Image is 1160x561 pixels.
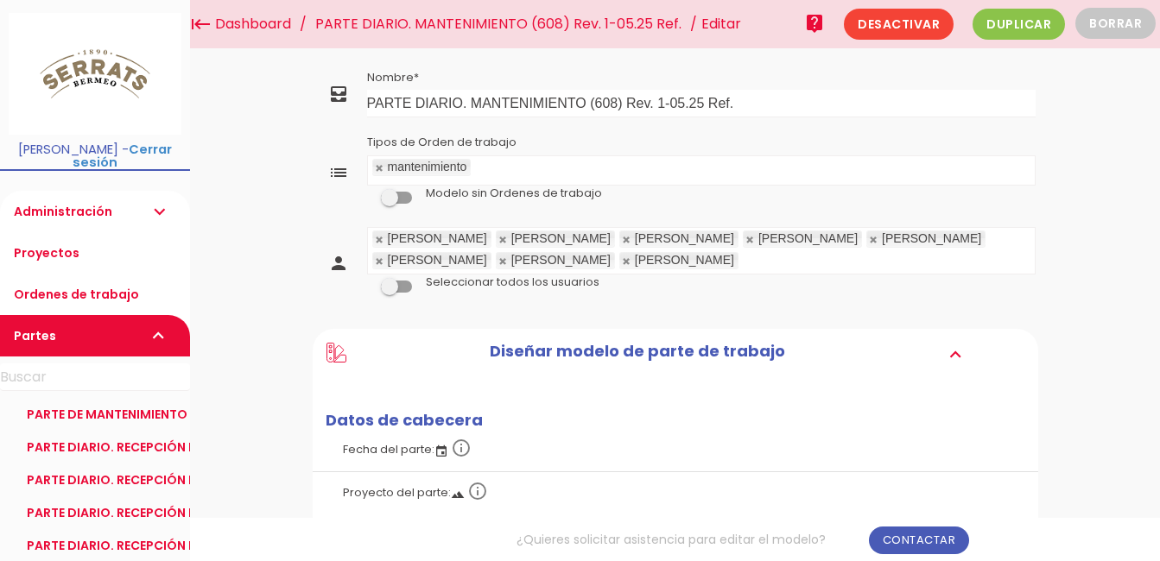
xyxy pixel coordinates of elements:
span: Desactivar [844,9,954,40]
span: Editar [701,14,741,34]
h2: Diseñar modelo de parte de trabajo [346,343,928,365]
div: [PERSON_NAME] [758,233,858,244]
label: Modelo sin Ordenes de trabajo [426,186,602,201]
div: mantenimiento [388,161,467,173]
label: Tipos de Orden de trabajo [367,135,517,150]
i: event [434,444,448,458]
i: info_outline [451,438,472,458]
a: live_help [797,6,832,41]
label: Fecha del parte: [326,429,1025,467]
i: info_outline [467,481,488,501]
div: [PERSON_NAME] [388,233,487,244]
button: Borrar [1075,8,1156,39]
label: Modelo sin Proyectos [326,514,1025,547]
i: expand_more [149,191,169,232]
label: Seleccionar todos los usuarios [426,274,599,290]
i: all_inbox [328,84,349,104]
i: expand_more [149,315,169,356]
div: [PERSON_NAME] [635,233,734,244]
label: Nombre [367,70,419,85]
i: list [328,162,349,183]
span: Duplicar [973,9,1065,40]
h2: Datos de cabecera [313,412,1038,429]
i: expand_more [941,343,969,365]
i: person [328,253,349,274]
label: Proyecto del parte: [326,472,1025,510]
div: [PERSON_NAME] [388,255,487,266]
img: itcons-logo [9,13,181,135]
div: [PERSON_NAME] [511,255,611,266]
div: [PERSON_NAME] [882,233,981,244]
div: [PERSON_NAME] [635,255,734,266]
a: Cerrar sesión [73,141,172,171]
div: [PERSON_NAME] [511,233,611,244]
a: Contactar [869,526,970,554]
i: live_help [804,6,825,41]
i: landscape [451,488,465,501]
